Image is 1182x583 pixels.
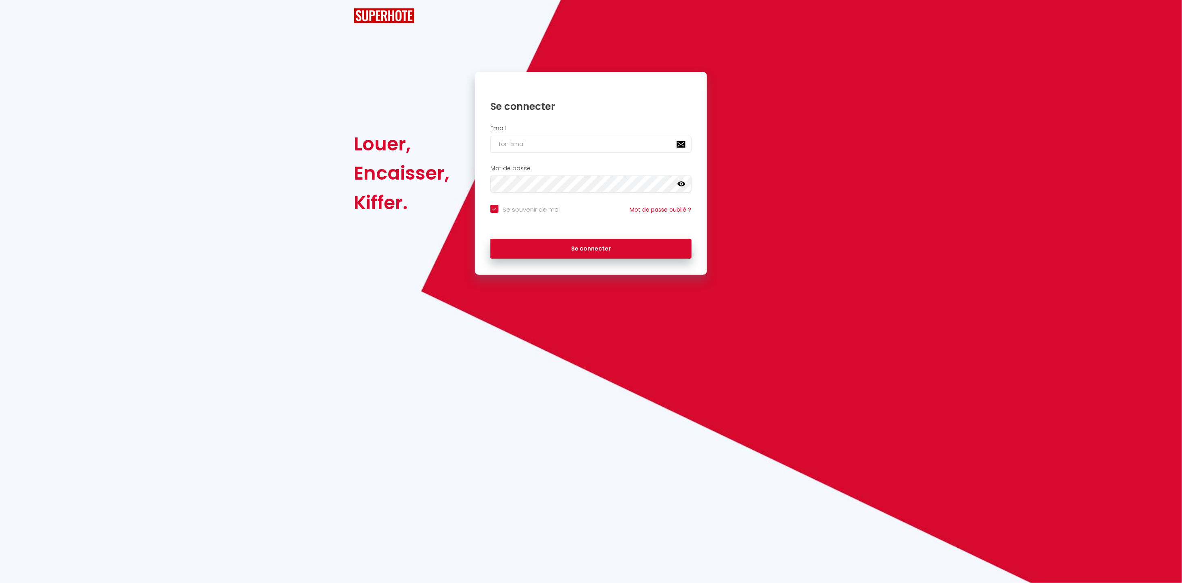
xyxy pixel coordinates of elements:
[630,206,692,214] a: Mot de passe oublié ?
[490,136,692,153] input: Ton Email
[354,159,449,188] div: Encaisser,
[490,125,692,132] h2: Email
[490,165,692,172] h2: Mot de passe
[354,129,449,159] div: Louer,
[354,188,449,217] div: Kiffer.
[490,239,692,259] button: Se connecter
[490,100,692,113] h1: Se connecter
[354,8,415,23] img: SuperHote logo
